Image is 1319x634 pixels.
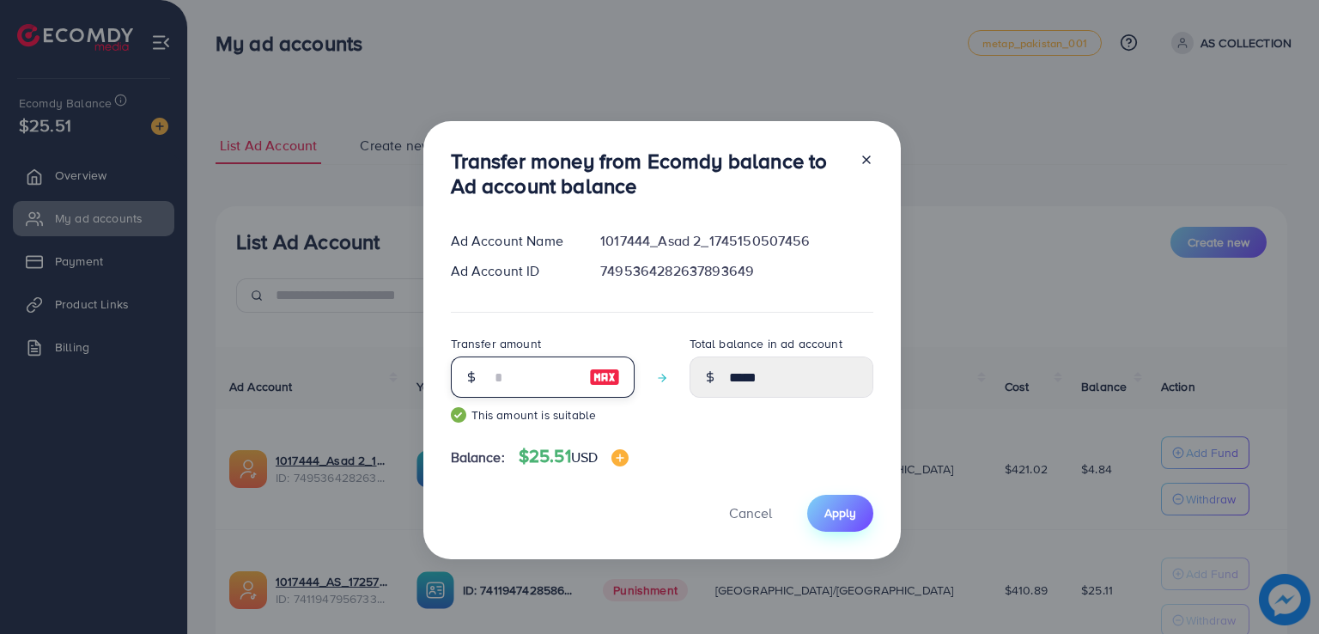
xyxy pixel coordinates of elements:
button: Cancel [708,495,793,532]
div: Ad Account Name [437,231,587,251]
span: Balance: [451,448,505,467]
span: USD [571,448,598,466]
label: Transfer amount [451,335,541,352]
h3: Transfer money from Ecomdy balance to Ad account balance [451,149,846,198]
div: Ad Account ID [437,261,587,281]
img: image [611,449,629,466]
button: Apply [807,495,873,532]
span: Apply [824,504,856,521]
img: image [589,367,620,387]
div: 1017444_Asad 2_1745150507456 [587,231,886,251]
img: guide [451,407,466,423]
div: 7495364282637893649 [587,261,886,281]
h4: $25.51 [519,446,629,467]
label: Total balance in ad account [690,335,842,352]
span: Cancel [729,503,772,522]
small: This amount is suitable [451,406,635,424]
